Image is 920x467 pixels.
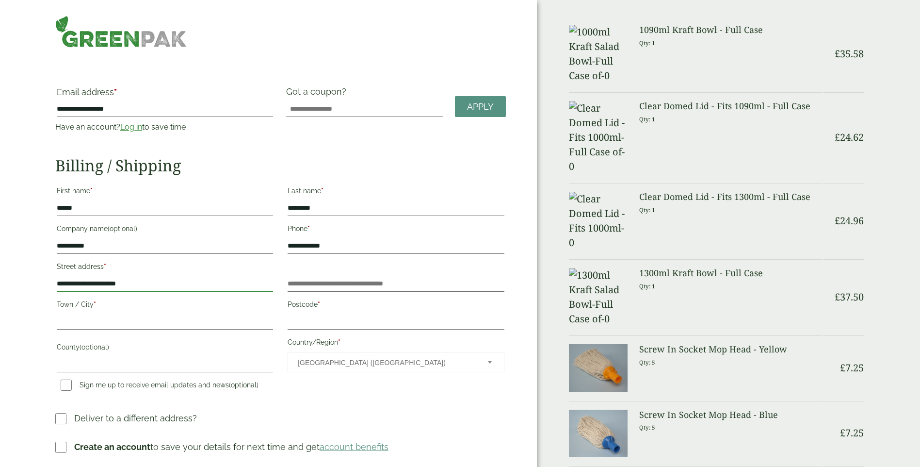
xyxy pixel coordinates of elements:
span: £ [835,47,840,60]
abbr: required [318,300,320,308]
a: Apply [455,96,506,117]
h3: Screw In Socket Mop Head - Blue [639,410,822,420]
span: £ [835,131,840,144]
p: Deliver to a different address? [74,412,197,425]
abbr: required [90,187,93,195]
label: Got a coupon? [286,86,350,101]
span: £ [835,290,840,303]
label: Town / City [57,298,273,314]
small: Qty: 1 [639,116,655,123]
label: Sign me up to receive email updates and news [57,381,262,392]
label: County [57,340,273,357]
input: Sign me up to receive email updates and news(optional) [61,380,72,391]
small: Qty: 1 [639,283,655,290]
strong: Create an account [74,442,150,452]
label: Last name [288,184,504,200]
abbr: required [114,87,117,97]
span: £ [835,214,840,227]
bdi: 24.62 [835,131,864,144]
h3: 1090ml Kraft Bowl - Full Case [639,25,822,35]
label: Company name [57,222,273,238]
span: (optional) [229,381,258,389]
h3: Clear Domed Lid - Fits 1090ml - Full Case [639,101,822,112]
abbr: required [307,225,310,233]
img: Clear Domed Lid - Fits 1000ml-Full Case of-0 [569,101,628,174]
small: Qty: 5 [639,359,655,366]
small: Qty: 1 [639,39,655,47]
p: to save your details for next time and get [74,440,388,453]
label: Email address [57,88,273,101]
abbr: required [338,338,340,346]
abbr: required [94,300,96,308]
h3: 1300ml Kraft Bowl - Full Case [639,268,822,279]
span: £ [840,426,845,439]
span: (optional) [108,225,137,233]
bdi: 7.25 [840,426,864,439]
img: 1000ml Kraft Salad Bowl-Full Case of-0 [569,25,628,83]
img: GreenPak Supplies [55,16,187,48]
h2: Billing / Shipping [55,156,506,175]
label: Phone [288,222,504,238]
p: Have an account? to save time [55,121,274,133]
label: Postcode [288,298,504,314]
a: account benefits [320,442,388,452]
span: £ [840,361,845,374]
span: Apply [467,101,494,112]
a: Log in [120,122,142,132]
bdi: 35.58 [835,47,864,60]
bdi: 37.50 [835,290,864,303]
bdi: 24.96 [835,214,864,227]
span: United Kingdom (UK) [298,352,474,373]
h3: Clear Domed Lid - Fits 1300ml - Full Case [639,192,822,202]
small: Qty: 5 [639,424,655,431]
img: 1300ml Kraft Salad Bowl-Full Case of-0 [569,268,628,326]
span: Country/Region [288,352,504,372]
bdi: 7.25 [840,361,864,374]
label: Country/Region [288,335,504,352]
img: Clear Domed Lid - Fits 1000ml-0 [569,192,628,250]
abbr: required [321,187,323,195]
abbr: required [104,263,106,270]
small: Qty: 1 [639,206,655,214]
label: Street address [57,260,273,276]
label: First name [57,184,273,200]
h3: Screw In Socket Mop Head - Yellow [639,344,822,355]
span: (optional) [80,343,109,351]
